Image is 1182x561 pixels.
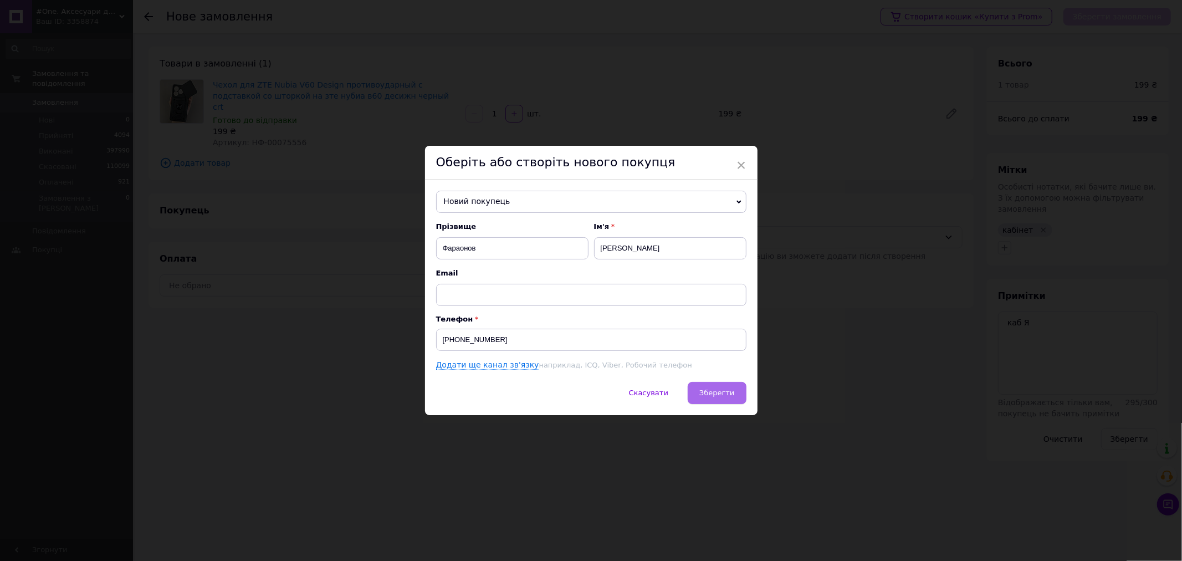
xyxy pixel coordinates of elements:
div: Оберіть або створіть нового покупця [425,146,758,180]
a: Додати ще канал зв'язку [436,360,539,370]
input: +38 096 0000000 [436,329,746,351]
input: Наприклад: Іванов [436,237,589,259]
input: Наприклад: Іван [594,237,746,259]
button: Зберегти [688,382,746,404]
span: × [736,156,746,175]
span: Зберегти [699,389,734,397]
button: Скасувати [617,382,680,404]
p: Телефон [436,315,746,323]
span: Новий покупець [436,191,746,213]
span: Прізвище [436,222,589,232]
span: Ім'я [594,222,746,232]
span: Скасувати [629,389,668,397]
span: Email [436,268,746,278]
span: наприклад, ICQ, Viber, Робочий телефон [539,361,692,369]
